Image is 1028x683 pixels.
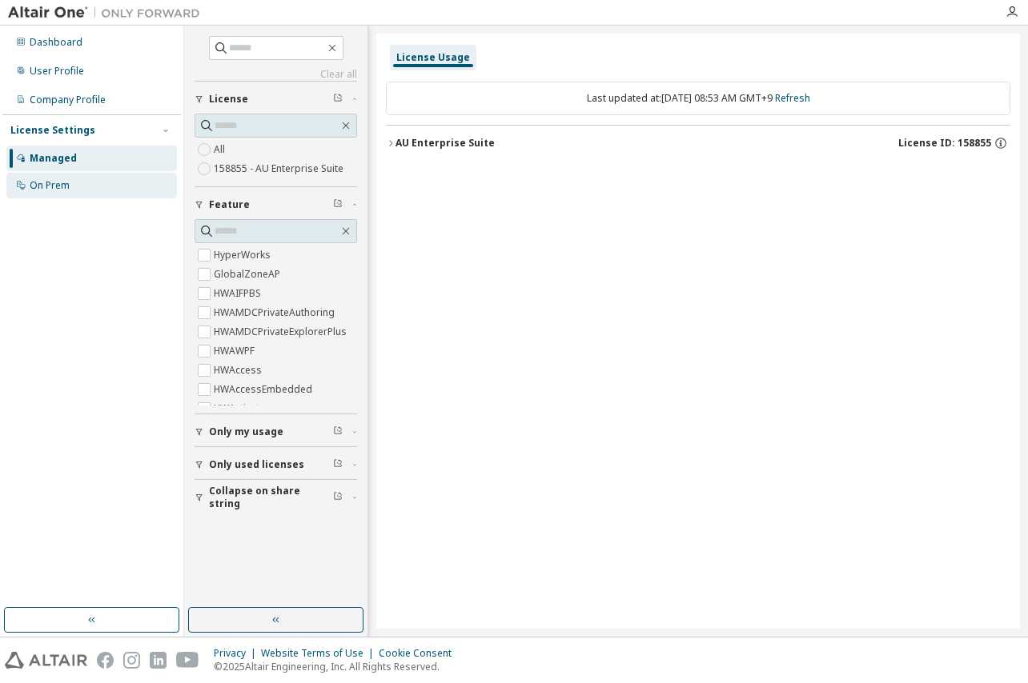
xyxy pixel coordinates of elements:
div: License Usage [396,51,470,64]
label: HWActivate [214,399,268,418]
div: License Settings [10,124,95,137]
span: Clear filter [333,491,343,504]
div: Privacy [214,647,261,660]
img: facebook.svg [97,652,114,669]
label: HWAccess [214,361,265,380]
img: Altair One [8,5,208,21]
span: Clear filter [333,425,343,438]
div: Company Profile [30,94,106,106]
span: Clear filter [333,458,343,471]
span: License ID: 158855 [898,137,991,150]
span: Clear filter [333,198,343,211]
span: Feature [209,198,250,211]
button: License [195,82,357,117]
span: Only used licenses [209,458,304,471]
p: © 2025 Altair Engineering, Inc. All Rights Reserved. [214,660,461,673]
a: Clear all [195,68,357,81]
img: linkedin.svg [150,652,167,669]
label: GlobalZoneAP [214,265,283,284]
img: altair_logo.svg [5,652,87,669]
span: Clear filter [333,93,343,106]
label: HWAWPF [214,341,258,361]
button: Feature [195,187,357,222]
div: Dashboard [30,36,82,49]
span: License [209,93,248,106]
div: Managed [30,152,77,165]
label: HWAMDCPrivateAuthoring [214,303,338,322]
label: HWAIFPBS [214,284,264,303]
button: Only my usage [195,414,357,449]
div: AU Enterprise Suite [396,137,495,150]
a: Refresh [775,91,810,105]
div: Website Terms of Use [261,647,379,660]
label: HWAccessEmbedded [214,380,315,399]
div: User Profile [30,65,84,78]
div: Last updated at: [DATE] 08:53 AM GMT+9 [386,82,1010,115]
span: Collapse on share string [209,485,333,510]
img: instagram.svg [123,652,140,669]
label: HWAMDCPrivateExplorerPlus [214,322,350,341]
label: All [214,140,228,159]
div: Cookie Consent [379,647,461,660]
button: Only used licenses [195,447,357,482]
img: youtube.svg [176,652,199,669]
span: Only my usage [209,425,283,438]
label: 158855 - AU Enterprise Suite [214,159,347,178]
button: AU Enterprise SuiteLicense ID: 158855 [386,126,1010,161]
label: HyperWorks [214,246,274,265]
button: Collapse on share string [195,480,357,515]
div: On Prem [30,179,70,192]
